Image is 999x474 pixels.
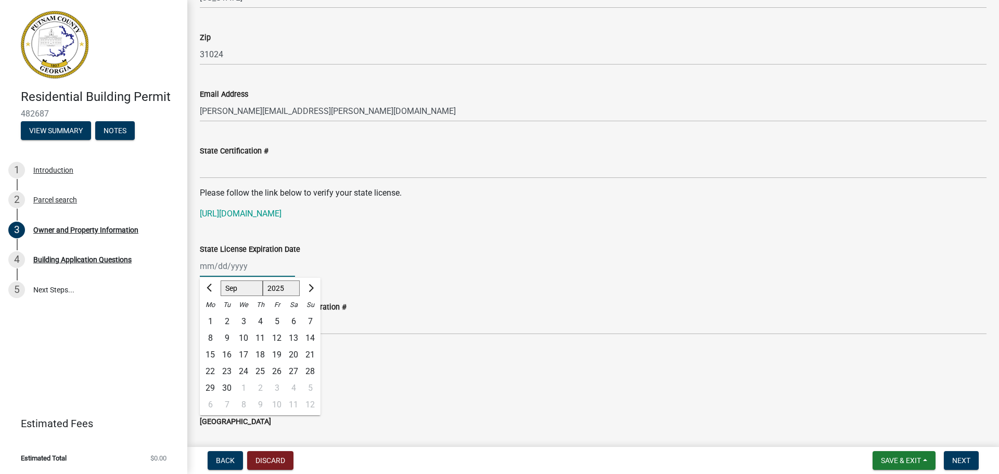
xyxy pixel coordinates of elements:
[8,281,25,298] div: 5
[268,347,285,363] div: Friday, September 19, 2025
[302,330,318,347] div: 14
[8,413,171,434] a: Estimated Fees
[252,396,268,413] div: 9
[252,347,268,363] div: 18
[95,121,135,140] button: Notes
[200,209,281,219] a: [URL][DOMAIN_NAME]
[302,380,318,396] div: 5
[268,396,285,413] div: Friday, October 10, 2025
[200,255,295,277] input: mm/dd/yyyy
[302,396,318,413] div: Sunday, October 12, 2025
[268,380,285,396] div: Friday, October 3, 2025
[235,330,252,347] div: Wednesday, September 10, 2025
[200,246,300,253] label: State License Expiration Date
[219,297,235,313] div: Tu
[268,363,285,380] div: Friday, September 26, 2025
[219,330,235,347] div: Tuesday, September 9, 2025
[252,330,268,347] div: 11
[952,456,970,465] span: Next
[304,280,316,297] button: Next month
[8,162,25,178] div: 1
[219,347,235,363] div: 16
[252,380,268,396] div: 2
[302,313,318,330] div: Sunday, September 7, 2025
[235,297,252,313] div: We
[219,313,235,330] div: 2
[302,396,318,413] div: 12
[33,166,73,174] div: Introduction
[219,330,235,347] div: 9
[202,363,219,380] div: 22
[200,34,211,42] label: Zip
[302,347,318,363] div: 21
[95,127,135,135] wm-modal-confirm: Notes
[268,363,285,380] div: 26
[200,187,987,199] p: Please follow the link below to verify your state license.
[202,347,219,363] div: Monday, September 15, 2025
[219,363,235,380] div: 23
[302,363,318,380] div: Sunday, September 28, 2025
[202,396,219,413] div: Monday, October 6, 2025
[235,313,252,330] div: 3
[268,380,285,396] div: 3
[235,396,252,413] div: Wednesday, October 8, 2025
[247,451,293,470] button: Discard
[8,222,25,238] div: 3
[21,127,91,135] wm-modal-confirm: Summary
[202,330,219,347] div: 8
[268,396,285,413] div: 10
[873,451,936,470] button: Save & Exit
[219,313,235,330] div: Tuesday, September 2, 2025
[302,347,318,363] div: Sunday, September 21, 2025
[200,148,268,155] label: State Certification #
[302,297,318,313] div: Su
[33,226,138,234] div: Owner and Property Information
[8,251,25,268] div: 4
[235,380,252,396] div: Wednesday, October 1, 2025
[268,330,285,347] div: 12
[202,330,219,347] div: Monday, September 8, 2025
[21,11,88,79] img: Putnam County, Georgia
[219,396,235,413] div: Tuesday, October 7, 2025
[252,380,268,396] div: Thursday, October 2, 2025
[285,313,302,330] div: Saturday, September 6, 2025
[235,330,252,347] div: 10
[202,380,219,396] div: Monday, September 29, 2025
[33,196,77,203] div: Parcel search
[219,396,235,413] div: 7
[285,396,302,413] div: Saturday, October 11, 2025
[302,313,318,330] div: 7
[219,380,235,396] div: 30
[221,280,263,296] select: Select month
[285,330,302,347] div: 13
[219,347,235,363] div: Tuesday, September 16, 2025
[33,256,132,263] div: Building Application Questions
[21,109,166,119] span: 482687
[219,380,235,396] div: Tuesday, September 30, 2025
[252,363,268,380] div: Thursday, September 25, 2025
[202,396,219,413] div: 6
[208,451,243,470] button: Back
[268,347,285,363] div: 19
[200,91,248,98] label: Email Address
[285,363,302,380] div: Saturday, September 27, 2025
[881,456,921,465] span: Save & Exit
[302,363,318,380] div: 28
[235,363,252,380] div: Wednesday, September 24, 2025
[219,363,235,380] div: Tuesday, September 23, 2025
[252,297,268,313] div: Th
[235,347,252,363] div: 17
[285,396,302,413] div: 11
[302,380,318,396] div: Sunday, October 5, 2025
[21,121,91,140] button: View Summary
[252,313,268,330] div: Thursday, September 4, 2025
[285,347,302,363] div: Saturday, September 20, 2025
[252,330,268,347] div: Thursday, September 11, 2025
[200,418,271,426] label: [GEOGRAPHIC_DATA]
[285,313,302,330] div: 6
[202,380,219,396] div: 29
[285,363,302,380] div: 27
[285,380,302,396] div: 4
[268,297,285,313] div: Fr
[21,455,67,462] span: Estimated Total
